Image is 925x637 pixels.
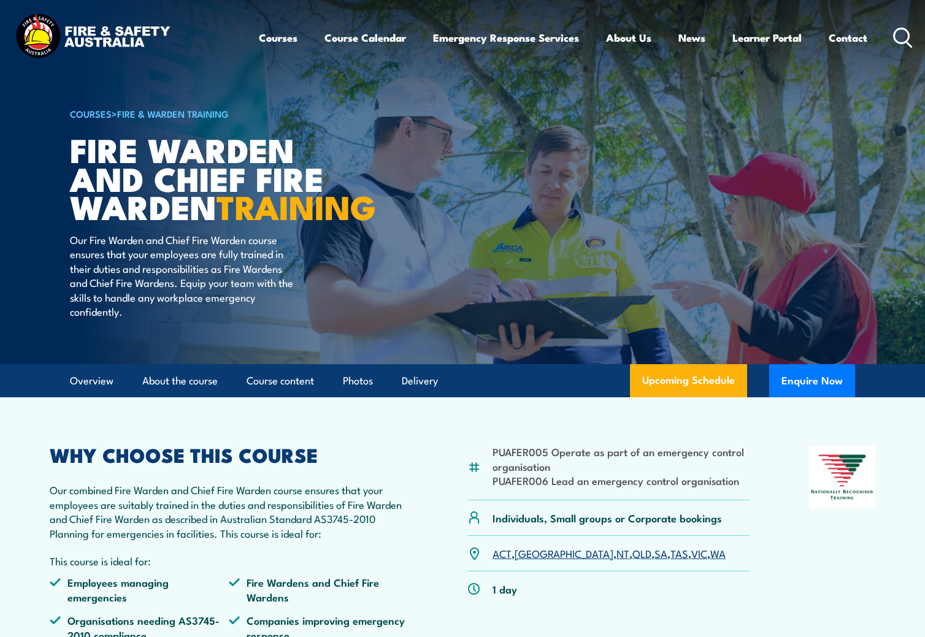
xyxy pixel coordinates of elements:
[769,364,855,397] button: Enquire Now
[50,483,408,540] p: Our combined Fire Warden and Chief Fire Warden course ensures that your employees are suitably tr...
[732,21,802,54] a: Learner Portal
[229,575,408,604] li: Fire Wardens and Chief Fire Wardens
[402,365,438,397] a: Delivery
[493,582,517,596] p: 1 day
[50,446,408,463] h2: WHY CHOOSE THIS COURSE
[259,21,297,54] a: Courses
[691,546,707,560] a: VIC
[493,546,726,560] p: , , , , , , ,
[70,232,294,318] p: Our Fire Warden and Chief Fire Warden course ensures that your employees are fully trained in the...
[616,546,629,560] a: NT
[117,107,229,120] a: Fire & Warden Training
[70,106,373,121] h6: >
[606,21,651,54] a: About Us
[217,180,376,231] strong: TRAINING
[493,444,750,473] li: PUAFER005 Operate as part of an emergency control organisation
[70,135,373,221] h1: Fire Warden and Chief Fire Warden
[654,546,667,560] a: SA
[142,365,218,397] a: About the course
[630,364,747,397] a: Upcoming Schedule
[343,365,373,397] a: Photos
[678,21,705,54] a: News
[515,546,613,560] a: [GEOGRAPHIC_DATA]
[670,546,688,560] a: TAS
[70,107,112,120] a: COURSES
[70,365,113,397] a: Overview
[50,554,408,568] p: This course is ideal for:
[493,511,722,525] p: Individuals, Small groups or Corporate bookings
[829,21,867,54] a: Contact
[809,446,875,508] img: Nationally Recognised Training logo.
[50,575,229,604] li: Employees managing emergencies
[632,546,651,560] a: QLD
[433,21,579,54] a: Emergency Response Services
[710,546,726,560] a: WA
[493,473,750,487] li: PUAFER006 Lead an emergency control organisation
[247,365,314,397] a: Course content
[324,21,406,54] a: Course Calendar
[493,546,512,560] a: ACT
